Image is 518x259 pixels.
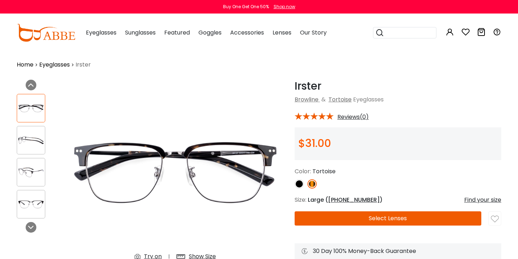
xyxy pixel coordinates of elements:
[17,101,45,115] img: Irster Tortoise Acetate , Metal Eyeglasses , NosePads Frames from ABBE Glasses
[17,60,33,69] a: Home
[76,60,91,69] span: Irster
[17,24,75,42] img: abbeglasses.com
[230,28,264,37] span: Accessories
[17,133,45,147] img: Irster Tortoise Acetate , Metal Eyeglasses , NosePads Frames from ABBE Glasses
[295,80,501,92] h1: Irster
[298,136,331,151] span: $31.00
[328,95,352,104] a: Tortoise
[198,28,222,37] span: Goggles
[328,196,380,204] span: [PHONE_NUMBER]
[125,28,156,37] span: Sunglasses
[312,167,336,175] span: Tortoise
[337,114,369,120] span: Reviews(0)
[300,28,327,37] span: Our Story
[295,95,318,104] a: Browline
[295,167,311,175] span: Color:
[302,247,494,255] div: 30 Day 100% Money-Back Guarantee
[295,196,306,204] span: Size:
[86,28,116,37] span: Eyeglasses
[270,4,295,10] a: Shop now
[17,165,45,179] img: Irster Tortoise Acetate , Metal Eyeglasses , NosePads Frames from ABBE Glasses
[320,95,327,104] span: &
[353,95,384,104] span: Eyeglasses
[17,197,45,211] img: Irster Tortoise Acetate , Metal Eyeglasses , NosePads Frames from ABBE Glasses
[274,4,295,10] div: Shop now
[464,196,501,204] div: Find your size
[39,60,70,69] a: Eyeglasses
[308,196,383,204] span: Large ( )
[164,28,190,37] span: Featured
[295,211,481,226] button: Select Lenses
[223,4,269,10] div: Buy One Get One 50%
[273,28,291,37] span: Lenses
[491,215,499,223] img: like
